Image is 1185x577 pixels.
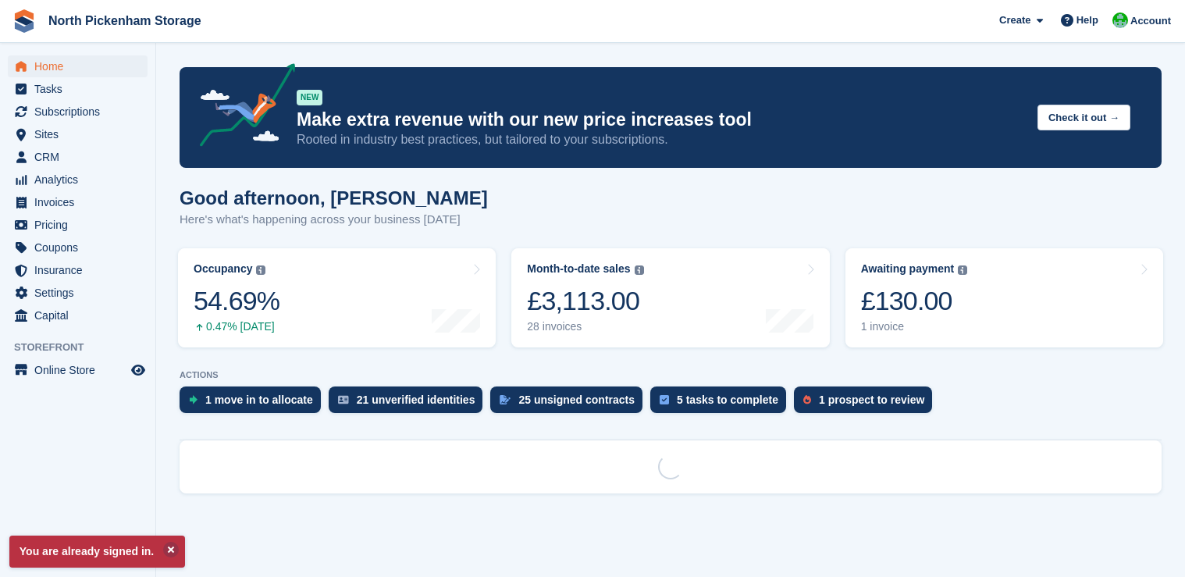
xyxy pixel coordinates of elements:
span: Capital [34,305,128,326]
span: Account [1130,13,1171,29]
span: CRM [34,146,128,168]
p: You are already signed in. [9,536,185,568]
span: Tasks [34,78,128,100]
a: 21 unverified identities [329,386,491,421]
a: menu [8,191,148,213]
div: 54.69% [194,285,279,317]
span: Analytics [34,169,128,191]
img: contract_signature_icon-13c848040528278c33f63329250d36e43548de30e8caae1d1a13099fd9432cc5.svg [500,395,511,404]
a: menu [8,55,148,77]
div: 5 tasks to complete [677,394,778,406]
a: 1 move in to allocate [180,386,329,421]
span: Settings [34,282,128,304]
a: menu [8,305,148,326]
span: Subscriptions [34,101,128,123]
h1: Good afternoon, [PERSON_NAME] [180,187,488,208]
div: NEW [297,90,322,105]
span: Help [1076,12,1098,28]
div: 0.47% [DATE] [194,320,279,333]
p: ACTIONS [180,370,1162,380]
p: Make extra revenue with our new price increases tool [297,109,1025,131]
img: task-75834270c22a3079a89374b754ae025e5fb1db73e45f91037f5363f120a921f8.svg [660,395,669,404]
a: 25 unsigned contracts [490,386,650,421]
img: price-adjustments-announcement-icon-8257ccfd72463d97f412b2fc003d46551f7dbcb40ab6d574587a9cd5c0d94... [187,63,296,152]
span: Home [34,55,128,77]
p: Rooted in industry best practices, but tailored to your subscriptions. [297,131,1025,148]
a: Occupancy 54.69% 0.47% [DATE] [178,248,496,347]
a: menu [8,146,148,168]
a: North Pickenham Storage [42,8,208,34]
button: Check it out → [1037,105,1130,130]
img: move_ins_to_allocate_icon-fdf77a2bb77ea45bf5b3d319d69a93e2d87916cf1d5bf7949dd705db3b84f3ca.svg [189,395,197,404]
div: 21 unverified identities [357,394,475,406]
img: icon-info-grey-7440780725fd019a000dd9b08b2336e03edf1995a4989e88bcd33f0948082b44.svg [256,265,265,275]
span: Storefront [14,340,155,355]
a: menu [8,78,148,100]
a: Preview store [129,361,148,379]
span: Invoices [34,191,128,213]
span: Insurance [34,259,128,281]
span: Online Store [34,359,128,381]
img: verify_identity-adf6edd0f0f0b5bbfe63781bf79b02c33cf7c696d77639b501bdc392416b5a36.svg [338,395,349,404]
span: Coupons [34,237,128,258]
div: Occupancy [194,262,252,276]
a: 5 tasks to complete [650,386,794,421]
div: 25 unsigned contracts [518,394,635,406]
p: Here's what's happening across your business [DATE] [180,211,488,229]
a: menu [8,214,148,236]
img: icon-info-grey-7440780725fd019a000dd9b08b2336e03edf1995a4989e88bcd33f0948082b44.svg [958,265,967,275]
a: menu [8,123,148,145]
span: Create [999,12,1030,28]
div: 1 prospect to review [819,394,924,406]
a: menu [8,237,148,258]
a: menu [8,282,148,304]
a: Month-to-date sales £3,113.00 28 invoices [511,248,829,347]
div: Month-to-date sales [527,262,630,276]
a: menu [8,169,148,191]
a: 1 prospect to review [794,386,940,421]
a: menu [8,259,148,281]
a: Awaiting payment £130.00 1 invoice [845,248,1163,347]
div: Awaiting payment [861,262,955,276]
span: Pricing [34,214,128,236]
img: icon-info-grey-7440780725fd019a000dd9b08b2336e03edf1995a4989e88bcd33f0948082b44.svg [635,265,644,275]
div: 1 move in to allocate [205,394,313,406]
img: Chris Gulliver [1112,12,1128,28]
span: Sites [34,123,128,145]
div: £3,113.00 [527,285,643,317]
img: prospect-51fa495bee0391a8d652442698ab0144808aea92771e9ea1ae160a38d050c398.svg [803,395,811,404]
div: £130.00 [861,285,968,317]
div: 1 invoice [861,320,968,333]
div: 28 invoices [527,320,643,333]
a: menu [8,101,148,123]
img: stora-icon-8386f47178a22dfd0bd8f6a31ec36ba5ce8667c1dd55bd0f319d3a0aa187defe.svg [12,9,36,33]
a: menu [8,359,148,381]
